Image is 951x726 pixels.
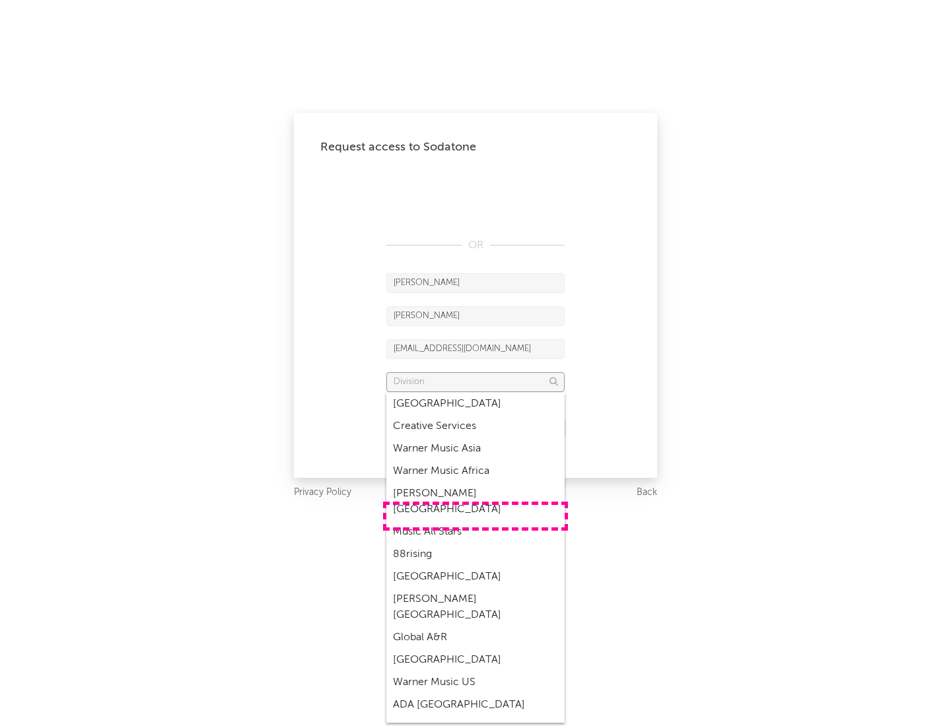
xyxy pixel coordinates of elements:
[386,671,565,694] div: Warner Music US
[386,339,565,359] input: Email
[386,438,565,460] div: Warner Music Asia
[386,238,565,253] div: OR
[386,566,565,588] div: [GEOGRAPHIC_DATA]
[386,460,565,482] div: Warner Music Africa
[386,626,565,649] div: Global A&R
[386,393,565,415] div: [GEOGRAPHIC_DATA]
[386,415,565,438] div: Creative Services
[386,521,565,543] div: Music All Stars
[386,372,565,392] input: Division
[386,588,565,626] div: [PERSON_NAME] [GEOGRAPHIC_DATA]
[294,484,351,501] a: Privacy Policy
[386,273,565,293] input: First Name
[386,694,565,716] div: ADA [GEOGRAPHIC_DATA]
[386,482,565,521] div: [PERSON_NAME] [GEOGRAPHIC_DATA]
[386,649,565,671] div: [GEOGRAPHIC_DATA]
[386,306,565,326] input: Last Name
[386,543,565,566] div: 88rising
[320,139,631,155] div: Request access to Sodatone
[637,484,657,501] a: Back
